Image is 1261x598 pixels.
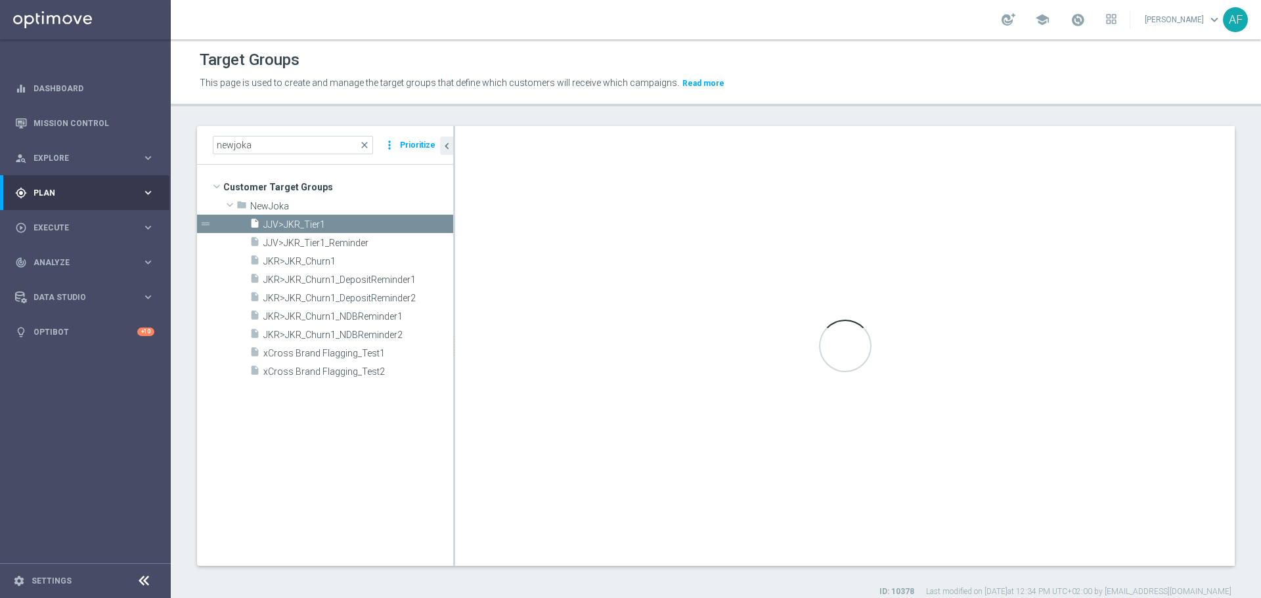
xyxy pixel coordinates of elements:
button: person_search Explore keyboard_arrow_right [14,153,155,163]
i: play_circle_outline [15,222,27,234]
i: keyboard_arrow_right [142,256,154,268]
i: keyboard_arrow_right [142,291,154,303]
i: equalizer [15,83,27,95]
a: Mission Control [33,106,154,140]
button: Mission Control [14,118,155,129]
span: NewJoka [250,201,453,212]
span: close [359,140,370,150]
h1: Target Groups [200,51,299,70]
input: Quick find group or folder [213,136,373,154]
div: Plan [15,187,142,199]
i: track_changes [15,257,27,268]
span: JKR&gt;JKR_Churn1_NDBReminder2 [263,330,453,341]
a: [PERSON_NAME]keyboard_arrow_down [1143,10,1223,30]
i: insert_drive_file [250,328,260,343]
div: Dashboard [15,71,154,106]
div: Analyze [15,257,142,268]
i: insert_drive_file [250,310,260,325]
button: chevron_left [440,137,453,155]
i: insert_drive_file [250,365,260,380]
span: xCross Brand Flagging_Test1 [263,348,453,359]
span: This page is used to create and manage the target groups that define which customers will receive... [200,77,679,88]
i: person_search [15,152,27,164]
div: Execute [15,222,142,234]
button: play_circle_outline Execute keyboard_arrow_right [14,223,155,233]
span: Plan [33,189,142,197]
div: +10 [137,328,154,336]
span: Data Studio [33,293,142,301]
i: insert_drive_file [250,347,260,362]
i: settings [13,575,25,587]
i: insert_drive_file [250,291,260,307]
i: keyboard_arrow_right [142,186,154,199]
span: Execute [33,224,142,232]
span: xCross Brand Flagging_Test2 [263,366,453,377]
a: Dashboard [33,71,154,106]
div: Data Studio [15,291,142,303]
div: Optibot [15,314,154,349]
i: chevron_left [441,140,453,152]
button: lightbulb Optibot +10 [14,327,155,337]
i: lightbulb [15,326,27,338]
span: JKR&gt;JKR_Churn1_DepositReminder1 [263,274,453,286]
span: JKR&gt;JKR_Churn1_NDBReminder1 [263,311,453,322]
button: equalizer Dashboard [14,83,155,94]
span: school [1035,12,1050,27]
i: insert_drive_file [250,218,260,233]
label: Last modified on [DATE] at 12:34 PM UTC+02:00 by [EMAIL_ADDRESS][DOMAIN_NAME] [926,586,1231,597]
a: Optibot [33,314,137,349]
i: insert_drive_file [250,236,260,251]
button: gps_fixed Plan keyboard_arrow_right [14,188,155,198]
span: JJV&gt;JKR_Tier1 [263,219,453,230]
div: AF [1223,7,1248,32]
i: keyboard_arrow_right [142,221,154,234]
span: Customer Target Groups [223,178,453,196]
i: insert_drive_file [250,255,260,270]
span: JJV&gt;JKR_Tier1_Reminder [263,238,453,249]
i: insert_drive_file [250,273,260,288]
button: Prioritize [398,137,437,154]
div: Explore [15,152,142,164]
span: Explore [33,154,142,162]
div: Mission Control [15,106,154,140]
i: more_vert [383,136,396,154]
span: Analyze [33,259,142,267]
span: JKR&gt;JKR_Churn1 [263,256,453,267]
i: keyboard_arrow_right [142,152,154,164]
button: Read more [681,76,726,91]
i: folder [236,200,247,215]
i: gps_fixed [15,187,27,199]
span: JKR&gt;JKR_Churn1_DepositReminder2 [263,293,453,304]
button: track_changes Analyze keyboard_arrow_right [14,257,155,268]
button: Data Studio keyboard_arrow_right [14,292,155,303]
span: keyboard_arrow_down [1207,12,1222,27]
label: ID: 10378 [879,586,914,597]
a: Settings [32,577,72,585]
